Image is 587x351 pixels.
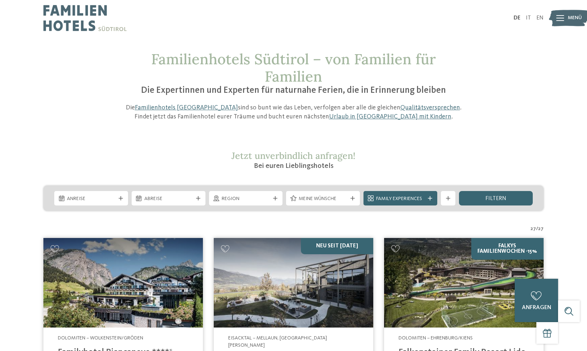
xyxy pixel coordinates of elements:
[214,238,373,328] img: Familienhotels gesucht? Hier findet ihr die besten!
[144,195,193,203] span: Abreise
[228,335,327,348] span: Eisacktal – Mellaun, [GEOGRAPHIC_DATA][PERSON_NAME]
[43,238,203,328] img: Familienhotels gesucht? Hier findet ihr die besten!
[222,195,270,203] span: Region
[329,113,451,120] a: Urlaub in [GEOGRAPHIC_DATA] mit Kindern
[536,225,538,233] span: /
[135,104,238,111] a: Familienhotels [GEOGRAPHIC_DATA]
[485,196,506,201] span: filtern
[514,15,520,21] a: DE
[376,195,425,203] span: Family Experiences
[151,50,436,86] span: Familienhotels Südtirol – von Familien für Familien
[141,86,446,95] span: Die Expertinnen und Experten für naturnahe Ferien, die in Erinnerung bleiben
[122,103,465,121] p: Die sind so bunt wie das Leben, verfolgen aber alle die gleichen . Findet jetzt das Familienhotel...
[568,14,582,22] span: Menü
[399,335,473,341] span: Dolomiten – Ehrenburg/Kiens
[299,195,347,203] span: Meine Wünsche
[254,162,333,170] span: Bei euren Lieblingshotels
[515,279,558,322] a: anfragen
[67,195,115,203] span: Anreise
[231,150,356,161] span: Jetzt unverbindlich anfragen!
[58,335,143,341] span: Dolomiten – Wolkenstein/Gröden
[536,15,544,21] a: EN
[522,305,551,311] span: anfragen
[538,225,544,233] span: 27
[400,104,460,111] a: Qualitätsversprechen
[531,225,536,233] span: 27
[384,238,544,328] img: Familienhotels gesucht? Hier findet ihr die besten!
[526,15,531,21] a: IT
